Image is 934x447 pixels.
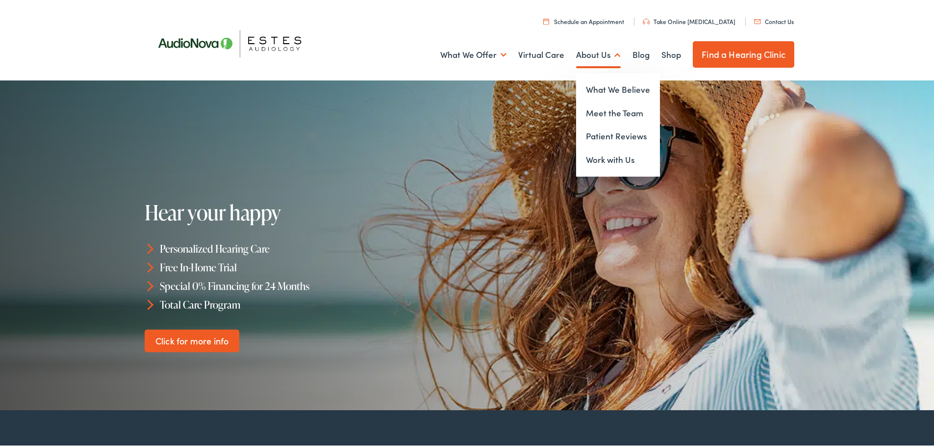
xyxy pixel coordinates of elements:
a: Blog [632,35,650,71]
li: Special 0% Financing for 24 Months [145,275,472,293]
img: utility icon [754,17,761,22]
li: Free In-Home Trial [145,256,472,275]
a: Take Online [MEDICAL_DATA] [643,15,735,24]
a: What We Believe [576,76,660,100]
a: Contact Us [754,15,794,24]
img: utility icon [643,17,650,23]
a: Virtual Care [518,35,564,71]
a: Click for more info [145,327,239,350]
a: Schedule an Appointment [543,15,624,24]
a: Meet the Team [576,100,660,123]
img: utility icon [543,16,549,23]
a: Patient Reviews [576,123,660,146]
a: What We Offer [440,35,506,71]
li: Total Care Program [145,293,472,312]
a: Shop [661,35,681,71]
a: About Us [576,35,621,71]
h1: Hear your happy [145,199,443,222]
li: Personalized Hearing Care [145,237,472,256]
a: Work with Us [576,146,660,170]
a: Find a Hearing Clinic [693,39,794,66]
